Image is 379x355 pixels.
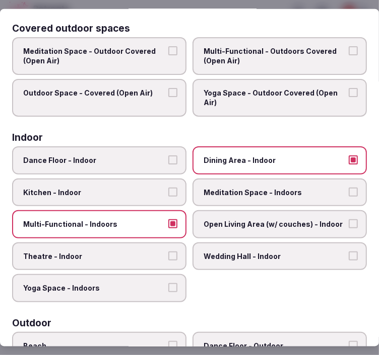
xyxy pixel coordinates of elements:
span: Beach [23,341,165,351]
button: Theatre - Indoor [168,251,177,260]
span: Kitchen - Indoor [23,187,165,197]
span: Meditation Space - Outdoor Covered (Open Air) [23,46,165,65]
button: Wedding Hall - Indoor [349,251,358,260]
span: Outdoor Space - Covered (Open Air) [23,87,165,98]
button: Yoga Space - Indoors [168,283,177,292]
button: Yoga Space - Outdoor Covered (Open Air) [349,87,358,97]
span: Theatre - Indoor [23,251,165,261]
span: Dance Floor - Outdoor [204,341,346,351]
span: Multi-Functional - Outdoors Covered (Open Air) [204,46,346,65]
button: Multi-Functional - Outdoors Covered (Open Air) [349,46,358,55]
button: Outdoor Space - Covered (Open Air) [168,87,177,97]
button: Kitchen - Indoor [168,187,177,196]
button: Multi-Functional - Indoors [168,219,177,228]
span: Open Living Area (w/ couches) - Indoor [204,219,346,229]
button: Meditation Space - Indoors [349,187,358,196]
button: Dance Floor - Outdoor [349,341,358,350]
button: Meditation Space - Outdoor Covered (Open Air) [168,46,177,55]
span: Yoga Space - Indoors [23,283,165,293]
span: Yoga Space - Outdoor Covered (Open Air) [204,87,346,107]
span: Multi-Functional - Indoors [23,219,165,229]
button: Dining Area - Indoor [349,155,358,164]
span: Dance Floor - Indoor [23,155,165,165]
span: Dining Area - Indoor [204,155,346,165]
span: Wedding Hall - Indoor [204,251,346,261]
button: Beach [168,341,177,350]
h3: Covered outdoor spaces [12,23,130,33]
span: Meditation Space - Indoors [204,187,346,197]
h3: Outdoor [12,318,51,328]
button: Open Living Area (w/ couches) - Indoor [349,219,358,228]
button: Dance Floor - Indoor [168,155,177,164]
h3: Indoor [12,133,43,142]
